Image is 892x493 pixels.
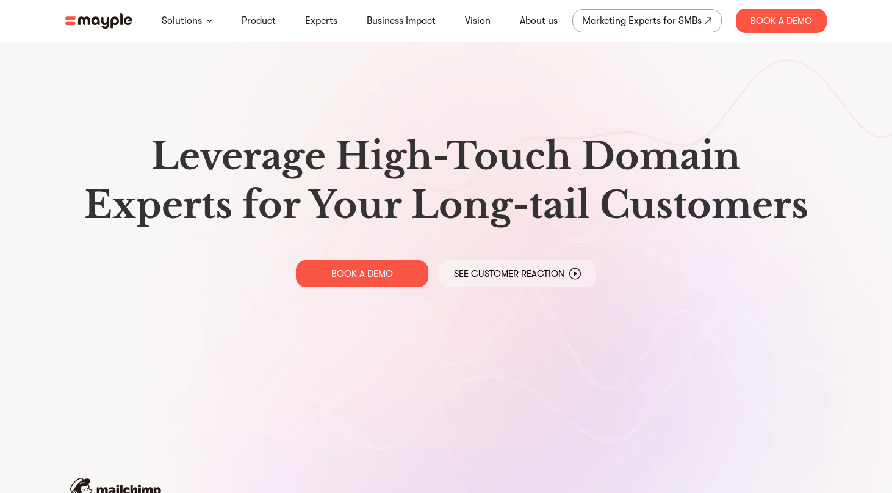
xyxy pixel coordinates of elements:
[520,13,558,28] a: About us
[296,260,428,287] a: BOOK A DEMO
[438,260,596,287] a: See Customer Reaction
[242,13,276,28] a: Product
[367,13,436,28] a: Business Impact
[583,12,702,29] div: Marketing Experts for SMBs
[75,132,817,230] h1: Leverage High-Touch Domain Experts for Your Long-tail Customers
[454,268,564,280] p: See Customer Reaction
[572,9,722,32] a: Marketing Experts for SMBs
[331,268,393,280] p: BOOK A DEMO
[465,13,491,28] a: Vision
[162,13,202,28] a: Solutions
[305,13,337,28] a: Experts
[736,9,827,33] div: Book A Demo
[207,19,212,23] img: arrow-down
[65,13,132,29] img: mayple-logo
